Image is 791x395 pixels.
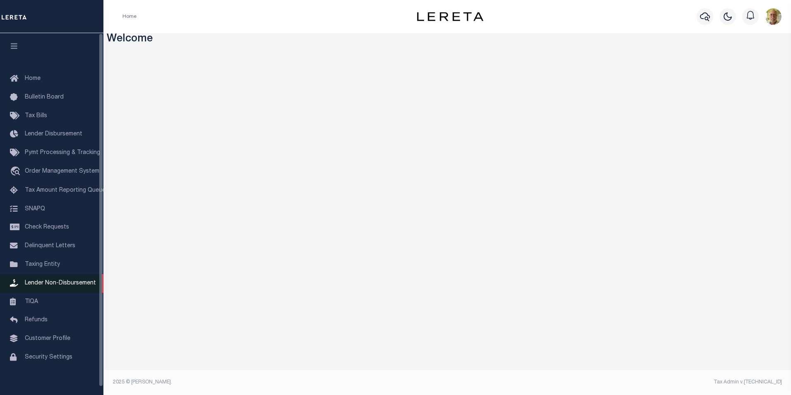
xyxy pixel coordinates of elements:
[25,131,82,137] span: Lender Disbursement
[25,188,105,193] span: Tax Amount Reporting Queue
[25,150,100,156] span: Pymt Processing & Tracking
[25,336,70,342] span: Customer Profile
[122,13,137,20] li: Home
[25,94,64,100] span: Bulletin Board
[107,33,788,46] h3: Welcome
[25,206,45,212] span: SNAPQ
[25,243,75,249] span: Delinquent Letters
[25,299,38,304] span: TIQA
[25,262,60,267] span: Taxing Entity
[417,12,483,21] img: logo-dark.svg
[25,113,47,119] span: Tax Bills
[25,280,96,286] span: Lender Non-Disbursement
[107,378,448,386] div: 2025 © [PERSON_NAME].
[10,166,23,177] i: travel_explore
[25,76,41,82] span: Home
[25,354,72,360] span: Security Settings
[453,378,782,386] div: Tax Admin v.[TECHNICAL_ID]
[25,317,48,323] span: Refunds
[25,169,99,174] span: Order Management System
[25,224,69,230] span: Check Requests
